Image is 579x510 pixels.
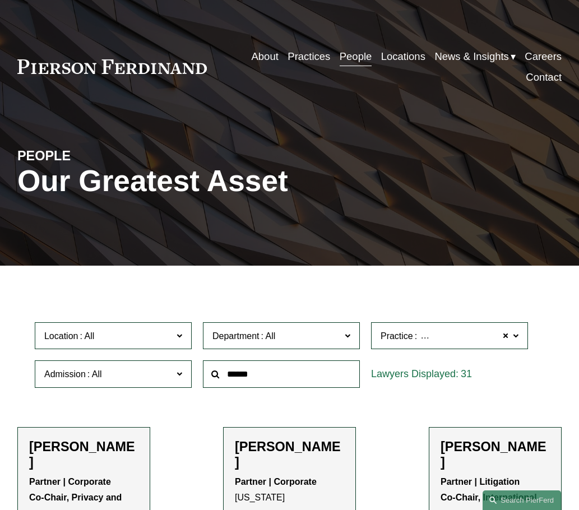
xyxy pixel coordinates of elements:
[29,439,138,471] h2: [PERSON_NAME]
[381,331,413,341] span: Practice
[434,47,515,67] a: folder dropdown
[441,439,550,471] h2: [PERSON_NAME]
[288,47,330,67] a: Practices
[381,47,425,67] a: Locations
[17,164,380,198] h1: Our Greatest Asset
[235,477,317,486] strong: Partner | Corporate
[212,331,260,341] span: Department
[526,67,562,87] a: Contact
[235,439,344,471] h2: [PERSON_NAME]
[340,47,372,67] a: People
[461,368,472,379] span: 31
[434,47,508,66] span: News & Insights
[44,331,78,341] span: Location
[235,474,344,507] p: [US_STATE]
[252,47,279,67] a: About
[17,148,154,165] h4: PEOPLE
[525,47,562,67] a: Careers
[419,329,513,344] span: FinTech and Blockchain
[44,369,86,379] span: Admission
[483,490,561,510] a: Search this site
